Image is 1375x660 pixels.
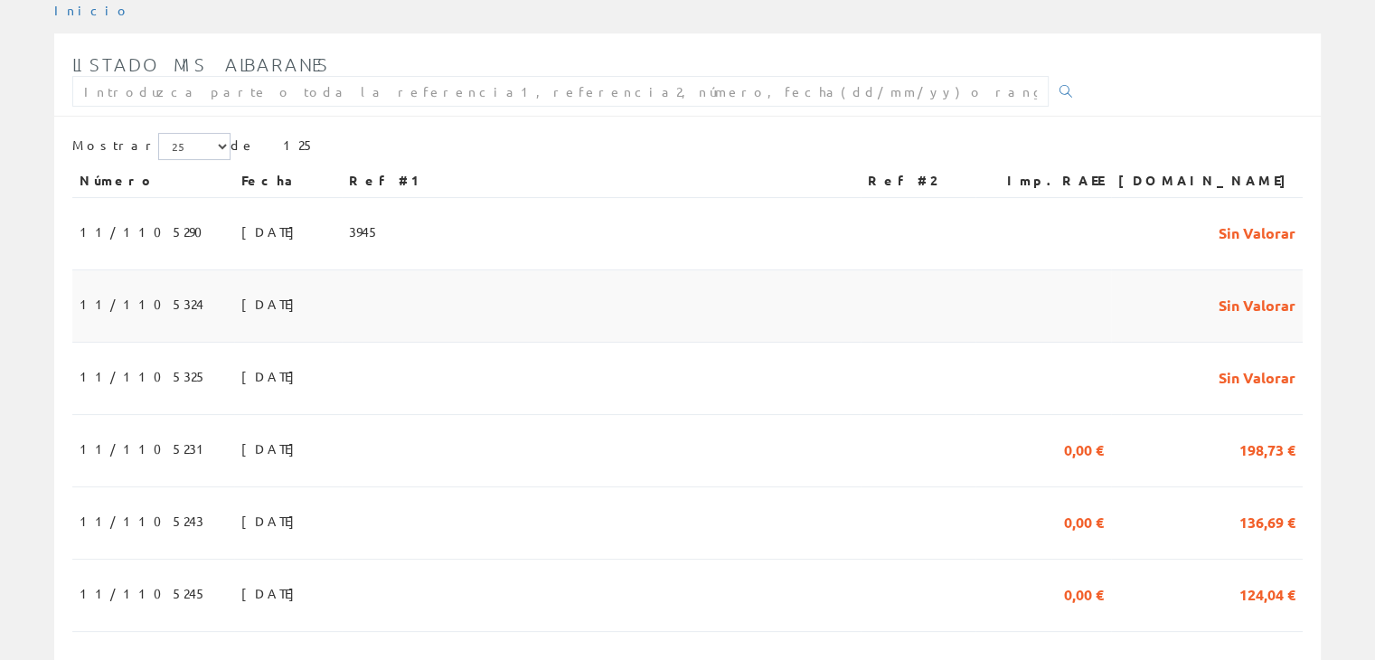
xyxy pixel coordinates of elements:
span: Listado mis albaranes [72,53,330,75]
span: [DATE] [241,433,304,464]
span: 136,69 € [1239,505,1295,536]
select: Mostrar [158,133,231,160]
span: 0,00 € [1064,505,1104,536]
span: 11/1105245 [80,578,207,608]
th: Imp.RAEE [975,165,1111,197]
span: 0,00 € [1064,433,1104,464]
label: Mostrar [72,133,231,160]
span: [DATE] [241,578,304,608]
span: Sin Valorar [1219,216,1295,247]
th: Número [72,165,234,197]
span: [DATE] [241,216,304,247]
span: [DATE] [241,361,304,391]
a: Inicio [54,2,131,18]
th: Ref #2 [861,165,975,197]
span: [DATE] [241,505,304,536]
span: Sin Valorar [1219,288,1295,319]
span: 11/1105231 [80,433,212,464]
span: 11/1105325 [80,361,207,391]
span: 11/1105324 [80,288,203,319]
th: [DOMAIN_NAME] [1111,165,1303,197]
span: 0,00 € [1064,578,1104,608]
div: de 125 [72,133,1303,165]
span: 11/1105243 [80,505,203,536]
span: 124,04 € [1239,578,1295,608]
span: 3945 [349,216,380,247]
span: [DATE] [241,288,304,319]
span: 198,73 € [1239,433,1295,464]
span: 11/1105290 [80,216,213,247]
span: Sin Valorar [1219,361,1295,391]
th: Fecha [234,165,342,197]
input: Introduzca parte o toda la referencia1, referencia2, número, fecha(dd/mm/yy) o rango de fechas(dd... [72,76,1049,107]
th: Ref #1 [342,165,861,197]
